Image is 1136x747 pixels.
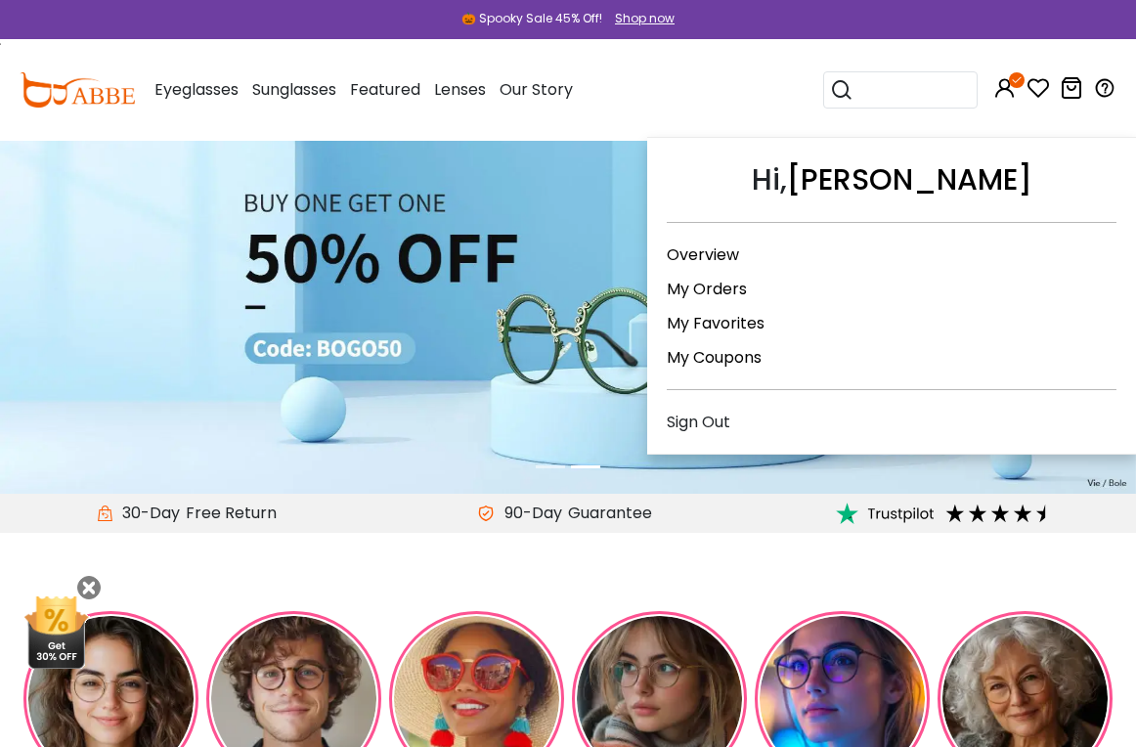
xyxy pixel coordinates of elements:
span: 30-Day [112,502,180,525]
span: Eyeglasses [154,78,239,101]
div: Sign Out [667,410,1116,434]
div: 🎃 Spooky Sale 45% Off! [461,10,602,27]
a: My Orders [667,278,747,300]
img: mini welcome offer [20,591,93,669]
a: My Favorites [667,312,765,334]
span: Featured [350,78,420,101]
span: Our Story [500,78,573,101]
a: Overview [667,243,739,266]
div: Guarantee [562,502,658,525]
div: Shop now [615,10,675,27]
span: Sunglasses [252,78,336,101]
span: Lenses [434,78,486,101]
div: Hi, [667,157,1116,223]
span: 90-Day [495,502,562,525]
a: [PERSON_NAME] [787,158,1032,200]
a: My Coupons [667,346,762,369]
img: abbeglasses.com [20,72,135,108]
div: Free Return [180,502,283,525]
a: Shop now [605,10,675,26]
